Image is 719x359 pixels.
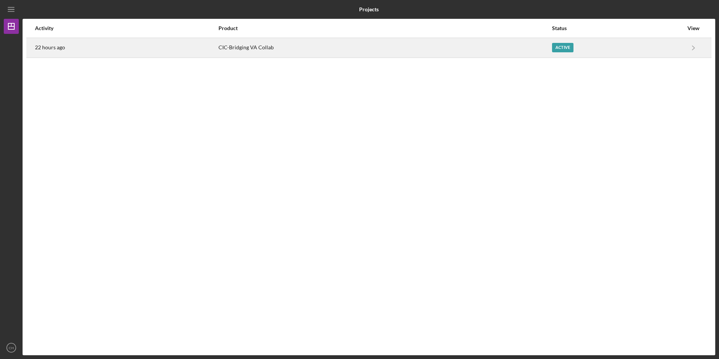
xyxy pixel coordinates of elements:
[4,340,19,355] button: CH
[35,25,218,31] div: Activity
[359,6,379,12] b: Projects
[9,346,14,350] text: CH
[552,43,573,52] div: Active
[552,25,683,31] div: Status
[218,25,551,31] div: Product
[35,44,65,50] time: 2025-08-13 18:41
[684,25,703,31] div: View
[218,38,551,57] div: CIC-Bridging VA Collab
